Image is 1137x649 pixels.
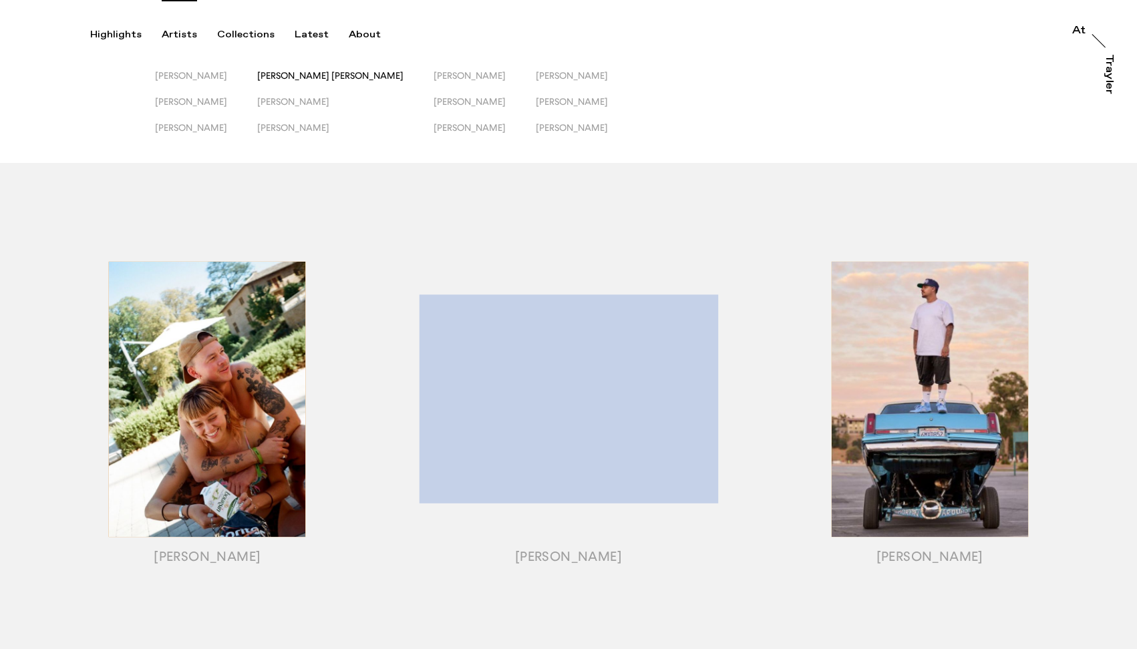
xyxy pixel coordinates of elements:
[295,29,349,41] button: Latest
[1072,25,1086,39] a: At
[257,70,403,81] span: [PERSON_NAME] [PERSON_NAME]
[536,122,638,148] button: [PERSON_NAME]
[434,122,506,133] span: [PERSON_NAME]
[257,96,434,122] button: [PERSON_NAME]
[349,29,401,41] button: About
[162,29,197,41] div: Artists
[217,29,295,41] button: Collections
[155,70,227,81] span: [PERSON_NAME]
[536,96,638,122] button: [PERSON_NAME]
[90,29,162,41] button: Highlights
[536,70,608,81] span: [PERSON_NAME]
[155,122,227,133] span: [PERSON_NAME]
[349,29,381,41] div: About
[257,122,329,133] span: [PERSON_NAME]
[155,70,257,96] button: [PERSON_NAME]
[536,96,608,107] span: [PERSON_NAME]
[162,29,217,41] button: Artists
[257,96,329,107] span: [PERSON_NAME]
[155,122,257,148] button: [PERSON_NAME]
[434,70,506,81] span: [PERSON_NAME]
[90,29,142,41] div: Highlights
[536,122,608,133] span: [PERSON_NAME]
[155,96,257,122] button: [PERSON_NAME]
[295,29,329,41] div: Latest
[434,96,536,122] button: [PERSON_NAME]
[434,70,536,96] button: [PERSON_NAME]
[1104,54,1114,94] div: Trayler
[257,70,434,96] button: [PERSON_NAME] [PERSON_NAME]
[257,122,434,148] button: [PERSON_NAME]
[155,96,227,107] span: [PERSON_NAME]
[536,70,638,96] button: [PERSON_NAME]
[434,122,536,148] button: [PERSON_NAME]
[217,29,275,41] div: Collections
[434,96,506,107] span: [PERSON_NAME]
[1101,54,1114,109] a: Trayler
